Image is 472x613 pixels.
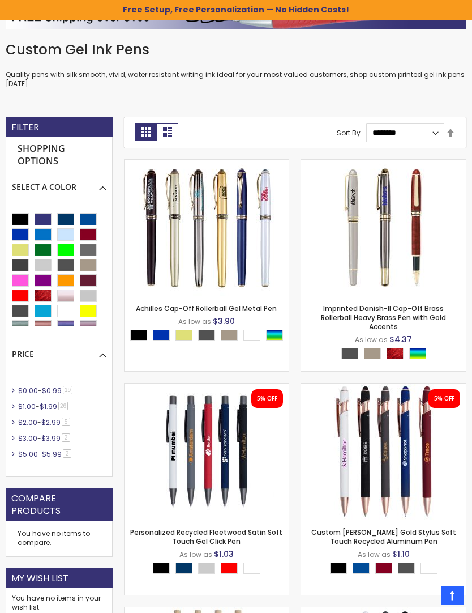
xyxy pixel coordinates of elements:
[6,41,466,89] div: Quality pens with silk smooth, vivid, water resistant writing ink ideal for your most valued cust...
[18,418,37,427] span: $2.00
[139,160,274,296] img: Achilles Cap-Off Rollerball Gel Metal Pen
[6,41,466,59] h1: Custom Gel Ink Pens
[353,563,370,574] div: Dark Blue
[11,572,68,585] strong: My Wish List
[311,527,456,546] a: Custom [PERSON_NAME] Gold Stylus Soft Touch Recycled Aluminum Pen
[58,402,68,410] span: 26
[316,159,452,169] a: Imprinted Danish-II Cap-Off Brass Rollerball Heavy Brass Pen with Gold Accents
[198,563,215,574] div: Grey Light
[257,395,277,403] div: 5% OFF
[130,330,147,341] div: Black
[316,160,452,296] img: Imprinted Danish-II Cap-Off Brass Rollerball Heavy Brass Pen with Gold Accents
[409,348,426,359] div: Assorted
[387,348,404,359] div: Marble Burgundy
[434,395,454,403] div: 5% OFF
[18,386,38,395] span: $0.00
[214,548,234,560] span: $1.03
[12,137,106,173] strong: Shopping Options
[18,449,38,459] span: $5.00
[175,330,192,341] div: Gold
[337,127,361,137] label: Sort By
[40,402,57,411] span: $1.99
[139,384,274,520] img: Personalized Recycled Fleetwood Satin Soft Touch Gel Click Pen
[12,340,106,360] div: Price
[18,433,37,443] span: $3.00
[62,418,70,426] span: 5
[364,348,381,359] div: Nickel
[139,383,274,393] a: Personalized Recycled Fleetwood Satin Soft Touch Gel Click Pen
[139,159,274,169] a: Achilles Cap-Off Rollerball Gel Metal Pen
[198,330,215,341] div: Gunmetal
[12,594,106,612] div: You have no items in your wish list.
[6,521,113,556] div: You have no items to compare.
[42,386,62,395] span: $0.99
[62,433,70,442] span: 2
[11,121,39,134] strong: Filter
[398,563,415,574] div: Gunmetal
[420,563,437,574] div: White
[358,550,391,559] span: As low as
[392,548,410,560] span: $1.10
[41,433,61,443] span: $3.99
[330,563,347,574] div: Black
[316,384,452,520] img: Custom Lexi Rose Gold Stylus Soft Touch Recycled Aluminum Pen
[63,386,72,394] span: 19
[330,563,443,577] div: Select A Color
[321,304,446,331] a: Imprinted Danish-II Cap-Off Brass Rollerball Heavy Brass Pen with Gold Accents
[12,173,106,193] div: Select A Color
[41,418,61,427] span: $2.99
[42,449,62,459] span: $5.99
[153,563,170,574] div: Black
[15,449,75,459] a: $5.00-$5.992
[130,330,289,344] div: Select A Color
[341,348,432,362] div: Select A Color
[175,563,192,574] div: Navy Blue
[153,330,170,341] div: Blue
[341,348,358,359] div: Gunmetal
[15,418,74,427] a: $2.00-$2.995
[153,563,266,577] div: Select A Color
[15,402,72,411] a: $1.00-$1.9926
[178,317,211,326] span: As low as
[15,433,74,443] a: $3.00-$3.992
[221,330,238,341] div: Nickel
[15,386,76,395] a: $0.00-$0.9919
[18,402,36,411] span: $1.00
[221,563,238,574] div: Red
[135,123,157,141] strong: Grid
[243,563,260,574] div: White
[179,550,212,559] span: As low as
[63,449,71,458] span: 2
[136,304,277,313] a: Achilles Cap-Off Rollerball Gel Metal Pen
[389,334,412,345] span: $4.37
[213,316,235,327] span: $3.90
[441,586,464,605] a: Top
[130,527,282,546] a: Personalized Recycled Fleetwood Satin Soft Touch Gel Click Pen
[243,330,260,341] div: White
[375,563,392,574] div: Burgundy
[266,330,283,341] div: Assorted
[316,383,452,393] a: Custom Lexi Rose Gold Stylus Soft Touch Recycled Aluminum Pen
[355,335,388,344] span: As low as
[11,492,107,517] strong: Compare Products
